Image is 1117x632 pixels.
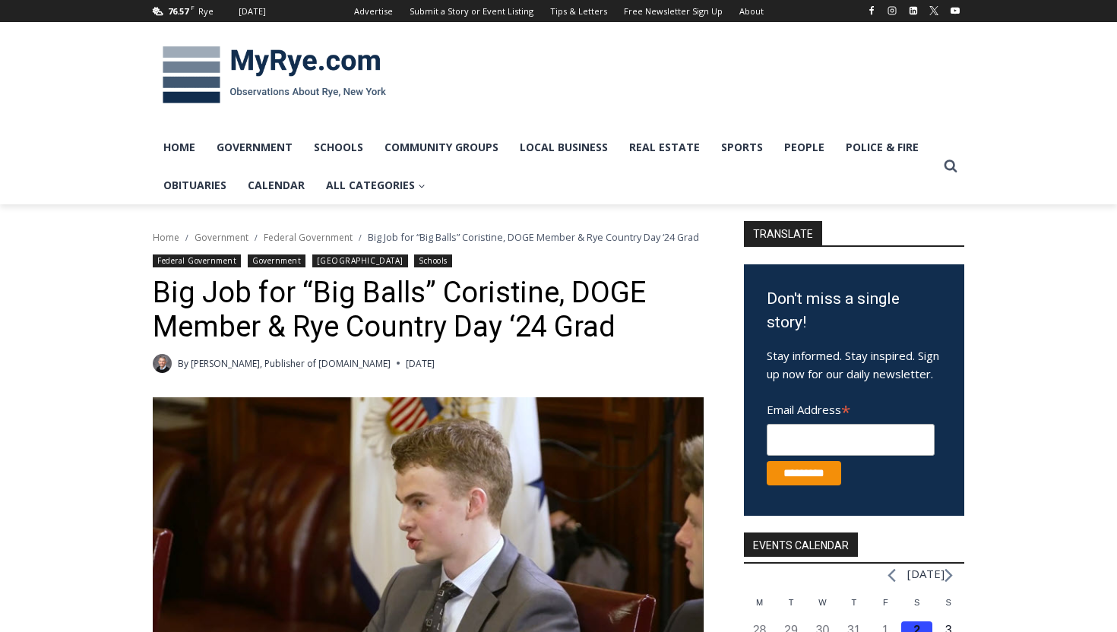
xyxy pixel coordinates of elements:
span: S [946,598,951,607]
div: Thursday [838,596,869,621]
a: Facebook [862,2,881,20]
a: Real Estate [619,128,710,166]
a: Home [153,128,206,166]
span: By [178,356,188,371]
a: Schools [303,128,374,166]
span: Big Job for “Big Balls” Coristine, DOGE Member & Rye Country Day ‘24 Grad [368,230,699,244]
a: Previous month [888,568,896,583]
button: View Search Form [937,153,964,180]
a: Government [248,254,305,267]
a: Linkedin [904,2,922,20]
nav: Primary Navigation [153,128,937,205]
div: Wednesday [807,596,838,621]
a: [GEOGRAPHIC_DATA] [312,254,408,267]
nav: Breadcrumbs [153,229,704,245]
div: Friday [870,596,901,621]
a: Police & Fire [835,128,929,166]
a: YouTube [946,2,964,20]
span: F [883,598,888,607]
span: F [191,3,195,11]
span: W [818,598,826,607]
a: Next month [945,568,953,583]
li: [DATE] [907,564,945,584]
div: Monday [744,596,775,621]
span: / [255,232,258,243]
p: Stay informed. Stay inspired. Sign up now for our daily newsletter. [767,346,941,383]
a: Home [153,231,179,244]
div: Saturday [901,596,932,621]
a: Obituaries [153,166,237,204]
time: [DATE] [406,356,435,371]
strong: TRANSLATE [744,221,822,245]
a: Author image [153,354,172,373]
span: / [185,232,188,243]
a: Schools [414,254,452,267]
span: T [852,598,857,607]
label: Email Address [767,394,935,422]
div: Rye [198,5,214,18]
h3: Don't miss a single story! [767,287,941,335]
span: S [914,598,919,607]
a: [PERSON_NAME], Publisher of [DOMAIN_NAME] [191,357,391,370]
a: Community Groups [374,128,509,166]
span: / [359,232,362,243]
a: Local Business [509,128,619,166]
h2: Events Calendar [744,532,858,557]
a: Calendar [237,166,315,204]
a: Instagram [883,2,901,20]
a: X [925,2,943,20]
div: [DATE] [239,5,266,18]
a: Federal Government [264,231,353,244]
a: People [774,128,835,166]
img: MyRye.com [153,36,396,115]
a: Federal Government [153,254,241,267]
a: All Categories [315,166,436,204]
a: Sports [710,128,774,166]
span: 76.57 [168,5,188,17]
span: All Categories [326,177,426,194]
a: Government [206,128,303,166]
h1: Big Job for “Big Balls” Coristine, DOGE Member & Rye Country Day ‘24 Grad [153,276,704,345]
span: M [756,598,763,607]
div: Sunday [932,596,964,621]
a: Government [195,231,248,244]
div: Tuesday [775,596,806,621]
span: T [789,598,794,607]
